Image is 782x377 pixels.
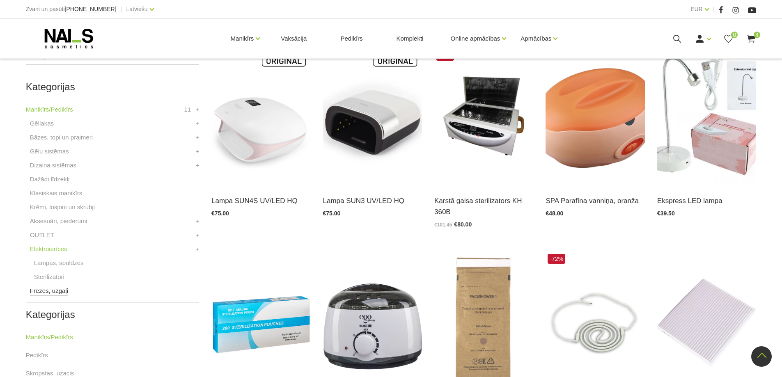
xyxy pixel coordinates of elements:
[30,174,70,184] a: Dažādi līdzekļi
[390,19,430,58] a: Komplekti
[26,82,199,92] h2: Kategorijas
[121,4,122,14] span: |
[323,195,422,206] a: Lampa SUN3 UV/LED HQ
[323,49,422,185] img: Modelis: SUNUV 3Jauda: 48WViļņu garums: 365+405nmKalpošanas ilgums: 50000 HRSPogas vadība:10s/30s...
[274,19,313,58] a: Vaksācija
[26,309,199,320] h2: Kategorijas
[30,216,87,226] a: Aksesuāri, piederumi
[211,195,310,206] a: Lampa SUN4S UV/LED HQ
[65,6,117,12] a: [PHONE_NUMBER]
[195,230,199,240] a: +
[30,244,67,254] a: Elektroierīces
[195,160,199,170] a: +
[30,160,76,170] a: Dizaina sistēmas
[746,34,756,44] a: 4
[546,210,563,217] span: €48.00
[30,286,68,296] a: Frēzes, uzgaļi
[30,146,69,156] a: Gēlu sistēmas
[26,350,48,360] a: Pedikīrs
[454,221,472,228] span: €80.00
[126,4,148,14] a: Latviešu
[690,4,703,14] a: EUR
[548,254,565,264] span: -72%
[754,32,760,38] span: 4
[546,49,644,185] img: Parafīna vanniņa roku un pēdu procedūrām. Parafīna aplikācijas momentāli padara ādu ļoti zīdainu,...
[34,258,84,268] a: Lampas, spuldzes
[26,105,73,114] a: Manikīrs/Pedikīrs
[434,195,533,217] a: Karstā gaisa sterilizators KH 360B
[334,19,369,58] a: Pedikīrs
[323,210,341,217] span: €75.00
[195,146,199,156] a: +
[30,202,95,212] a: Krēmi, losjoni un skrubji
[211,49,310,185] img: Tips:UV LAMPAZīmola nosaukums:SUNUVModeļa numurs: SUNUV4Profesionālā UV/Led lampa.Garantija: 1 ga...
[450,22,500,55] a: Online apmācības
[30,133,93,142] a: Bāzes, topi un praimeri
[546,195,644,206] a: SPA Parafīna vanniņa, oranža
[195,119,199,128] a: +
[713,4,715,14] span: |
[657,195,756,206] a: Ekspress LED lampa
[195,244,199,254] a: +
[657,210,675,217] span: €39.50
[26,332,73,342] a: Manikīrs/Pedikīrs
[731,32,738,38] span: 0
[211,210,229,217] span: €75.00
[26,4,117,14] div: Zvani un pasūti
[231,22,254,55] a: Manikīrs
[184,105,191,114] span: 11
[195,105,199,114] a: +
[34,272,64,282] a: Sterilizatori
[195,216,199,226] a: +
[434,222,452,228] span: €101.45
[521,22,551,55] a: Apmācības
[195,133,199,142] a: +
[434,49,533,185] img: Karstā gaisa sterilizatoru var izmantot skaistumkopšanas salonos, manikīra kabinetos, ēdināšanas ...
[30,230,54,240] a: OUTLET
[30,188,83,198] a: Klasiskais manikīrs
[723,34,734,44] a: 0
[30,119,54,128] a: Gēllakas
[657,49,756,185] img: Ekspress LED lampa.Ideāli piemērota šī brīža aktuālākajai gēla nagu pieaudzēšanas metodei - ekspr...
